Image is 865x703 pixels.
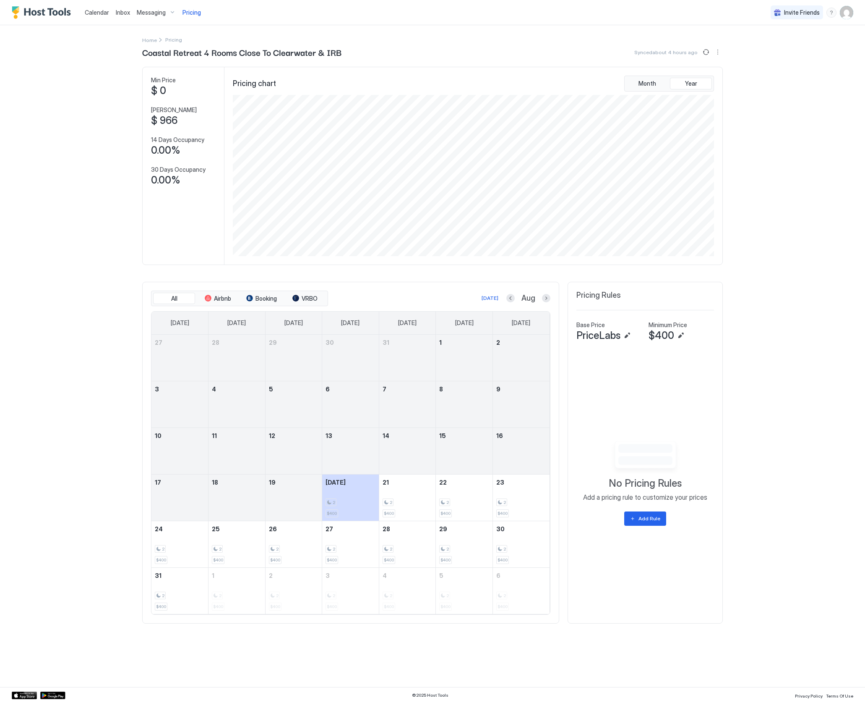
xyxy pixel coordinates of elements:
[151,136,204,144] span: 14 Days Occupancy
[322,474,379,521] td: August 20, 2025
[379,474,436,521] td: August 21, 2025
[826,691,853,700] a: Terms Of Use
[341,319,360,327] span: [DATE]
[208,335,265,350] a: July 28, 2025
[503,500,506,505] span: 2
[142,37,157,43] span: Home
[137,9,166,16] span: Messaging
[162,593,164,598] span: 2
[208,474,266,521] td: August 18, 2025
[326,386,330,393] span: 6
[171,295,177,302] span: All
[212,525,220,532] span: 25
[269,479,276,486] span: 19
[151,106,197,114] span: [PERSON_NAME]
[151,291,328,307] div: tab-group
[493,335,550,350] a: August 2, 2025
[322,475,379,490] a: August 20, 2025
[439,432,446,439] span: 15
[151,475,208,490] a: August 17, 2025
[116,8,130,17] a: Inbox
[208,381,265,397] a: August 4, 2025
[436,568,492,583] a: September 5, 2025
[379,568,436,583] a: September 4, 2025
[219,546,221,552] span: 2
[521,294,535,303] span: Aug
[713,47,723,57] button: More options
[379,475,436,490] a: August 21, 2025
[436,475,492,490] a: August 22, 2025
[151,381,208,428] td: August 3, 2025
[142,46,341,58] span: Coastal Retreat 4 Rooms Close To Clearwater & IRB
[322,381,379,428] td: August 6, 2025
[333,546,335,552] span: 2
[390,546,392,552] span: 2
[265,335,322,381] td: July 29, 2025
[269,386,273,393] span: 5
[265,521,322,567] td: August 26, 2025
[795,693,823,698] span: Privacy Policy
[622,331,632,341] button: Edit
[156,557,166,563] span: $400
[496,432,503,439] span: 16
[322,568,379,583] a: September 3, 2025
[151,144,180,157] span: 0.00%
[436,521,492,537] a: August 29, 2025
[266,381,322,397] a: August 5, 2025
[512,319,530,327] span: [DATE]
[227,319,246,327] span: [DATE]
[638,515,660,522] div: Add Rule
[649,329,674,342] span: $400
[503,546,506,552] span: 2
[85,9,109,16] span: Calendar
[171,319,189,327] span: [DATE]
[670,78,712,89] button: Year
[322,567,379,614] td: September 3, 2025
[383,432,389,439] span: 14
[493,521,550,537] a: August 30, 2025
[233,79,276,89] span: Pricing chart
[649,321,687,329] span: Minimum Price
[383,386,386,393] span: 7
[12,692,37,699] div: App Store
[266,475,322,490] a: August 19, 2025
[379,335,436,350] a: July 31, 2025
[379,567,436,614] td: September 4, 2025
[151,521,208,537] a: August 24, 2025
[12,6,75,19] a: Host Tools Logo
[151,428,208,443] a: August 10, 2025
[784,9,820,16] span: Invite Friends
[266,521,322,537] a: August 26, 2025
[266,335,322,350] a: July 29, 2025
[436,428,492,443] a: August 15, 2025
[142,35,157,44] div: Breadcrumb
[322,428,379,443] a: August 13, 2025
[626,78,668,89] button: Month
[398,319,417,327] span: [DATE]
[219,312,254,334] a: Monday
[151,76,176,84] span: Min Price
[208,428,266,474] td: August 11, 2025
[493,381,550,397] a: August 9, 2025
[165,37,182,43] span: Breadcrumb
[276,312,311,334] a: Tuesday
[153,293,195,304] button: All
[208,568,265,583] a: September 1, 2025
[492,567,550,614] td: September 6, 2025
[156,604,166,609] span: $400
[384,557,394,563] span: $400
[326,525,333,532] span: 27
[379,381,436,428] td: August 7, 2025
[212,386,216,393] span: 4
[492,381,550,428] td: August 9, 2025
[493,428,550,443] a: August 16, 2025
[255,295,277,302] span: Booking
[676,331,686,341] button: Edit
[624,512,666,526] button: Add Rule
[265,474,322,521] td: August 19, 2025
[322,335,379,381] td: July 30, 2025
[208,381,266,428] td: August 4, 2025
[482,294,498,302] div: [DATE]
[826,8,836,18] div: menu
[266,568,322,583] a: September 2, 2025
